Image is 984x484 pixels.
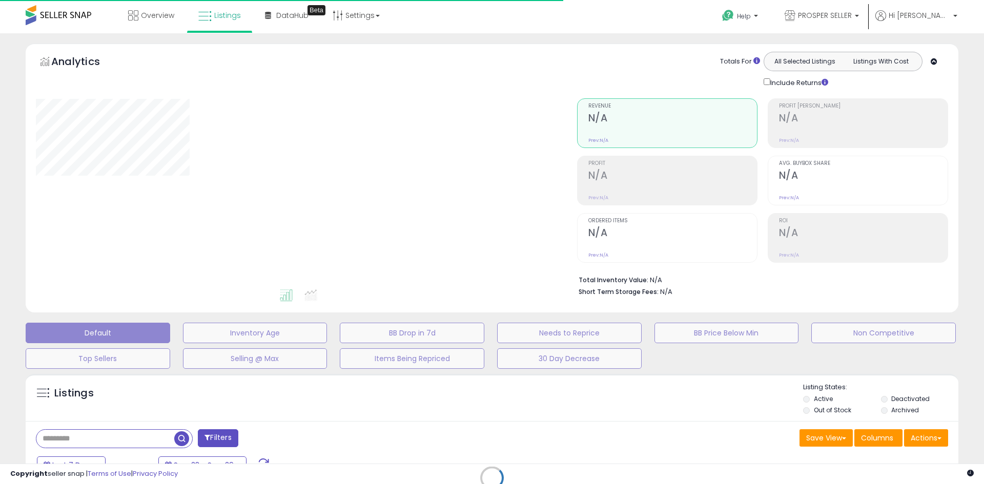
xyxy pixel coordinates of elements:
[141,10,174,20] span: Overview
[51,54,120,71] h5: Analytics
[26,323,170,343] button: Default
[889,10,950,20] span: Hi [PERSON_NAME]
[588,112,757,126] h2: N/A
[579,276,648,284] b: Total Inventory Value:
[779,195,799,201] small: Prev: N/A
[779,112,948,126] h2: N/A
[767,55,843,68] button: All Selected Listings
[214,10,241,20] span: Listings
[779,218,948,224] span: ROI
[307,5,325,15] div: Tooltip anchor
[756,76,840,88] div: Include Returns
[588,227,757,241] h2: N/A
[588,195,608,201] small: Prev: N/A
[720,57,760,67] div: Totals For
[722,9,734,22] i: Get Help
[183,348,327,369] button: Selling @ Max
[779,252,799,258] small: Prev: N/A
[340,323,484,343] button: BB Drop in 7d
[26,348,170,369] button: Top Sellers
[737,12,751,20] span: Help
[10,469,178,479] div: seller snap | |
[588,137,608,143] small: Prev: N/A
[779,161,948,166] span: Avg. Buybox Share
[588,103,757,109] span: Revenue
[588,218,757,224] span: Ordered Items
[579,287,659,296] b: Short Term Storage Fees:
[579,273,940,285] li: N/A
[843,55,919,68] button: Listings With Cost
[798,10,852,20] span: PROSPER SELLER
[588,170,757,183] h2: N/A
[779,227,948,241] h2: N/A
[588,252,608,258] small: Prev: N/A
[497,348,642,369] button: 30 Day Decrease
[779,170,948,183] h2: N/A
[588,161,757,166] span: Profit
[779,137,799,143] small: Prev: N/A
[654,323,799,343] button: BB Price Below Min
[811,323,956,343] button: Non Competitive
[779,103,948,109] span: Profit [PERSON_NAME]
[340,348,484,369] button: Items Being Repriced
[875,10,957,33] a: Hi [PERSON_NAME]
[714,2,768,33] a: Help
[10,469,48,478] strong: Copyright
[660,287,672,297] span: N/A
[276,10,309,20] span: DataHub
[183,323,327,343] button: Inventory Age
[497,323,642,343] button: Needs to Reprice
